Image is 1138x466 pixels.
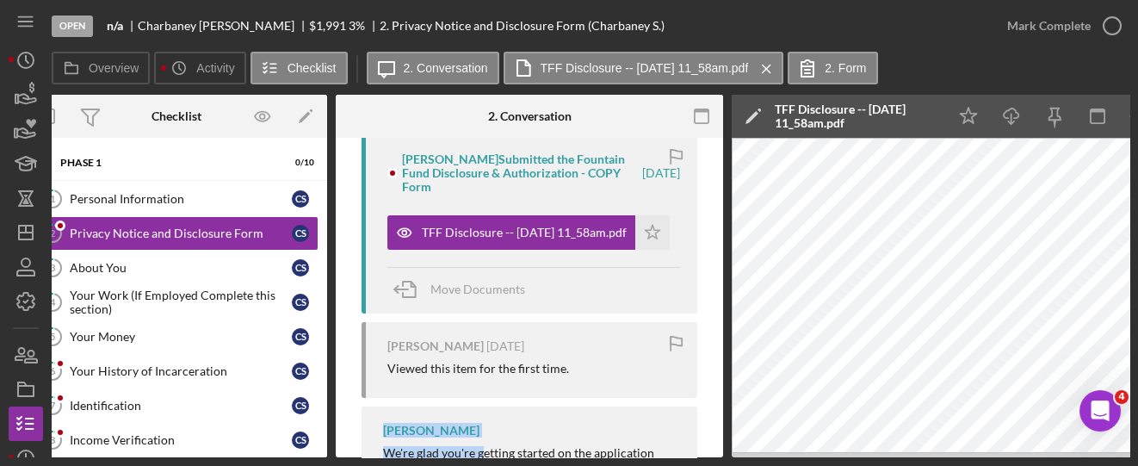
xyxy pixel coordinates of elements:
div: TFF Disclosure -- [DATE] 11_58am.pdf [422,226,627,239]
button: Checklist [250,52,348,84]
div: C S [292,432,309,449]
div: Income Verification [70,433,292,447]
a: 3About YouCS [34,251,319,285]
div: C S [292,225,309,242]
div: C S [292,397,309,414]
button: Overview [52,52,150,84]
button: TFF Disclosure -- [DATE] 11_58am.pdf [387,215,670,250]
b: n/a [107,19,123,33]
button: 2. Form [788,52,877,84]
div: Your Money [70,330,292,344]
label: Activity [196,61,234,75]
button: Move Documents [387,268,542,311]
div: C S [292,363,309,380]
div: 2. Privacy Notice and Disclosure Form (Charbaney S.) [380,19,665,33]
label: 2. Form [825,61,866,75]
a: 5Your MoneyCS [34,320,319,354]
button: Activity [154,52,245,84]
time: 2024-10-15 15:59 [642,166,680,180]
div: C S [292,328,309,345]
div: 3 % [349,19,365,33]
a: 1Personal InformationCS [34,182,319,216]
a: 8Income VerificationCS [34,423,319,457]
button: Mark Complete [990,9,1129,43]
a: 7IdentificationCS [34,388,319,423]
span: Move Documents [430,282,525,296]
div: [PERSON_NAME] Submitted the Fountain Fund Disclosure & Authorization - COPY Form [402,152,640,194]
div: About You [70,261,292,275]
tspan: 1 [50,193,55,204]
div: [PERSON_NAME] [383,424,479,438]
tspan: 3 [50,262,55,273]
a: 6Your History of IncarcerationCS [34,354,319,388]
div: Charbaney [PERSON_NAME] [138,19,309,33]
time: 2024-10-15 15:57 [486,339,524,353]
div: 0 / 10 [283,158,314,168]
tspan: 7 [50,400,56,411]
div: Viewed this item for the first time. [387,362,569,376]
div: [PERSON_NAME] [387,339,484,353]
label: 2. Conversation [404,61,488,75]
span: $1,991 [309,18,346,33]
tspan: 4 [50,296,56,308]
div: Identification [70,399,292,413]
label: TFF Disclosure -- [DATE] 11_58am.pdf [541,61,749,75]
div: Personal Information [70,192,292,206]
div: Open [52,16,93,37]
button: 2. Conversation [367,52,499,84]
div: Your History of Incarceration [70,364,292,378]
tspan: 5 [50,331,55,342]
tspan: 8 [50,434,55,445]
iframe: Intercom live chat [1079,390,1121,432]
tspan: 6 [50,365,56,376]
div: Your Work (If Employed Complete this section) [70,289,292,316]
div: Phase 1 [60,158,271,168]
button: TFF Disclosure -- [DATE] 11_58am.pdf [504,52,784,84]
span: 4 [1115,390,1129,404]
div: Privacy Notice and Disclosure Form [70,227,292,240]
div: 2. Conversation [488,109,572,123]
label: Overview [89,61,139,75]
div: TFF Disclosure -- [DATE] 11_58am.pdf [775,103,938,130]
tspan: 2 [50,227,55,239]
div: C S [292,259,309,276]
div: Checklist [152,109,201,123]
div: C S [292,190,309,208]
label: Checklist [288,61,337,75]
a: 4Your Work (If Employed Complete this section)CS [34,285,319,320]
div: C S [292,294,309,311]
div: Mark Complete [1007,9,1091,43]
a: 2Privacy Notice and Disclosure FormCS [34,216,319,251]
